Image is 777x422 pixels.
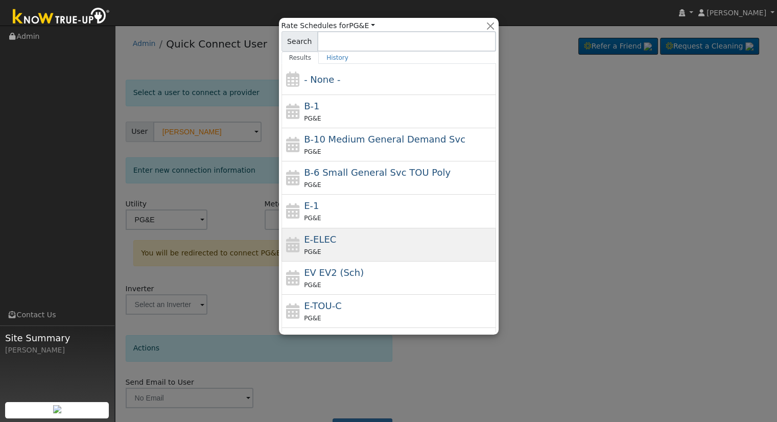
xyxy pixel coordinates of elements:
span: [PERSON_NAME] [707,9,766,17]
span: PG&E [304,148,321,155]
span: - None - [304,74,340,85]
span: B-6 Small General Service TOU Poly Phase [304,167,451,178]
img: retrieve [53,405,61,413]
span: PG&E [304,248,321,255]
a: History [319,52,356,64]
span: B-10 Medium General Demand Service (Primary Voltage) [304,134,465,145]
span: PG&E [304,215,321,222]
span: Site Summary [5,331,109,345]
span: Rate Schedules for [281,20,375,31]
a: PG&E [349,21,375,30]
a: Results [281,52,319,64]
span: PG&E [304,282,321,289]
span: B-1 [304,101,319,111]
span: PG&E [304,115,321,122]
div: [PERSON_NAME] [5,345,109,356]
span: E-ELEC [304,234,336,245]
span: Electric Vehicle EV2 (Sch) [304,267,364,278]
span: Search [281,31,318,52]
span: PG&E [304,181,321,189]
span: E-1 [304,200,319,211]
span: PG&E [304,315,321,322]
span: E-TOU-C [304,300,342,311]
img: Know True-Up [8,6,115,29]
